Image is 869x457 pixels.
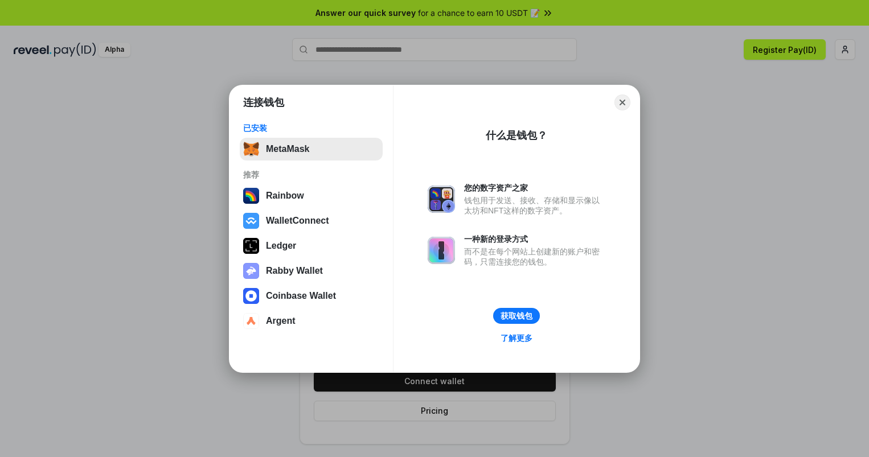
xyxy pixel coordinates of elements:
img: svg+xml,%3Csvg%20xmlns%3D%22http%3A%2F%2Fwww.w3.org%2F2000%2Fsvg%22%20fill%3D%22none%22%20viewBox... [243,263,259,279]
button: Close [614,94,630,110]
img: svg+xml,%3Csvg%20fill%3D%22none%22%20height%3D%2233%22%20viewBox%3D%220%200%2035%2033%22%20width%... [243,141,259,157]
div: 什么是钱包？ [486,129,547,142]
div: Argent [266,316,296,326]
div: 而不是在每个网站上创建新的账户和密码，只需连接您的钱包。 [464,246,605,267]
div: Ledger [266,241,296,251]
img: svg+xml,%3Csvg%20xmlns%3D%22http%3A%2F%2Fwww.w3.org%2F2000%2Fsvg%22%20width%3D%2228%22%20height%3... [243,238,259,254]
div: 了解更多 [501,333,532,343]
button: WalletConnect [240,209,383,232]
img: svg+xml,%3Csvg%20width%3D%2228%22%20height%3D%2228%22%20viewBox%3D%220%200%2028%2028%22%20fill%3D... [243,313,259,329]
div: MetaMask [266,144,309,154]
div: Rainbow [266,191,304,201]
img: svg+xml,%3Csvg%20width%3D%2228%22%20height%3D%2228%22%20viewBox%3D%220%200%2028%2028%22%20fill%3D... [243,288,259,304]
button: Rabby Wallet [240,260,383,282]
a: 了解更多 [494,331,539,345]
div: 一种新的登录方式 [464,234,605,244]
h1: 连接钱包 [243,96,284,109]
img: svg+xml,%3Csvg%20width%3D%22120%22%20height%3D%22120%22%20viewBox%3D%220%200%20120%20120%22%20fil... [243,188,259,204]
img: svg+xml,%3Csvg%20width%3D%2228%22%20height%3D%2228%22%20viewBox%3D%220%200%2028%2028%22%20fill%3D... [243,213,259,229]
div: WalletConnect [266,216,329,226]
div: 钱包用于发送、接收、存储和显示像以太坊和NFT这样的数字资产。 [464,195,605,216]
div: 已安装 [243,123,379,133]
img: svg+xml,%3Csvg%20xmlns%3D%22http%3A%2F%2Fwww.w3.org%2F2000%2Fsvg%22%20fill%3D%22none%22%20viewBox... [428,186,455,213]
div: Coinbase Wallet [266,291,336,301]
button: 获取钱包 [493,308,540,324]
button: Coinbase Wallet [240,285,383,307]
button: Argent [240,310,383,332]
div: 获取钱包 [501,311,532,321]
div: Rabby Wallet [266,266,323,276]
div: 推荐 [243,170,379,180]
button: Ledger [240,234,383,257]
button: Rainbow [240,184,383,207]
div: 您的数字资产之家 [464,183,605,193]
img: svg+xml,%3Csvg%20xmlns%3D%22http%3A%2F%2Fwww.w3.org%2F2000%2Fsvg%22%20fill%3D%22none%22%20viewBox... [428,237,455,264]
button: MetaMask [240,138,383,160]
